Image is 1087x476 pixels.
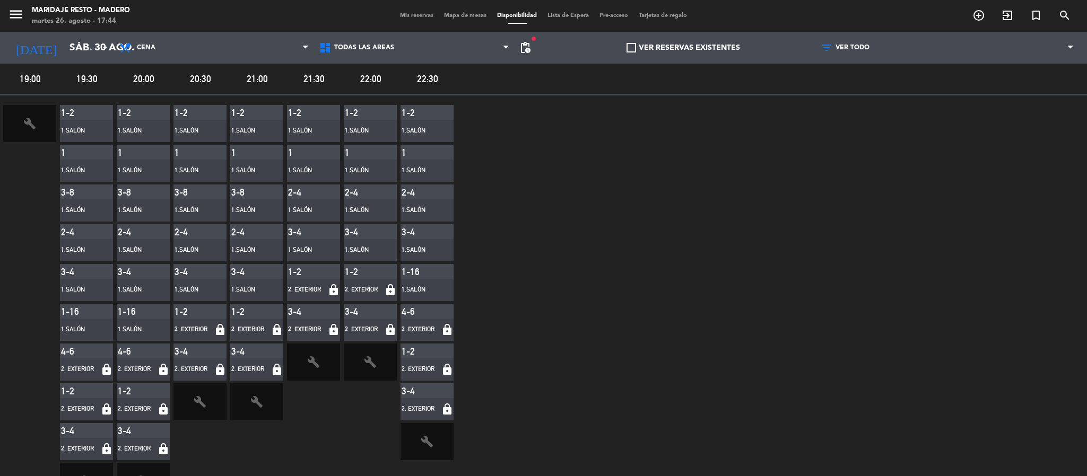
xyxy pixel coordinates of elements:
[61,165,98,176] div: 1.Salón
[61,126,98,136] div: 1.Salón
[288,187,315,198] div: 2-4
[61,324,98,335] div: 1.Salón
[287,71,341,86] span: 21:30
[439,13,492,19] span: Mapa de mesas
[118,126,155,136] div: 1.Salón
[325,323,340,336] i: lock
[402,306,428,317] div: 4-6
[492,13,542,19] span: Disponibilidad
[1058,9,1071,22] i: search
[438,363,454,376] i: lock
[99,41,111,54] i: arrow_drop_down
[8,6,24,26] button: menu
[3,71,57,86] span: 19:00
[288,324,325,335] div: 2. Exterior
[154,363,170,376] i: lock
[345,245,382,255] div: 1.Salón
[345,306,371,317] div: 3-4
[231,245,268,255] div: 1.Salón
[231,266,258,277] div: 3-4
[288,285,325,295] div: 2. Exterior
[61,425,88,436] div: 3-4
[402,364,438,375] div: 2. Exterior
[288,205,325,216] div: 1.Salón
[231,187,258,198] div: 3-8
[268,323,283,336] i: lock
[32,16,130,27] div: martes 26. agosto - 17:44
[98,363,113,376] i: lock
[61,226,88,237] div: 2-4
[118,404,154,415] div: 2. Exterior
[211,363,227,376] i: lock
[118,364,154,375] div: 2. Exterior
[118,187,144,198] div: 3-8
[836,44,869,51] span: VER TODO
[231,285,268,295] div: 1.Salón
[231,165,268,176] div: 1.Salón
[345,285,381,295] div: 2. Exterior
[118,385,144,396] div: 1-2
[175,245,212,255] div: 1.Salón
[175,165,212,176] div: 1.Salón
[175,147,201,158] div: 1
[627,42,740,54] label: VER RESERVAS EXISTENTES
[118,147,144,158] div: 1
[402,147,428,158] div: 1
[288,245,325,255] div: 1.Salón
[60,71,114,86] span: 19:30
[421,435,433,448] i: build
[61,147,88,158] div: 1
[61,385,88,396] div: 1-2
[8,6,24,22] i: menu
[117,71,170,86] span: 20:00
[118,266,144,277] div: 3-4
[61,245,98,255] div: 1.Salón
[175,306,201,317] div: 1-2
[194,395,206,408] i: build
[288,306,315,317] div: 3-4
[1030,9,1042,22] i: turned_in_not
[288,147,315,158] div: 1
[288,126,325,136] div: 1.Salón
[633,13,692,19] span: Tarjetas de regalo
[118,245,155,255] div: 1.Salón
[345,107,371,118] div: 1-2
[307,356,320,368] i: build
[268,363,283,376] i: lock
[61,187,88,198] div: 3-8
[402,404,438,415] div: 2. Exterior
[231,364,268,375] div: 2. Exterior
[61,205,98,216] div: 1.Salón
[118,285,155,295] div: 1.Salón
[972,9,985,22] i: add_circle_outline
[344,71,397,86] span: 22:00
[402,205,439,216] div: 1.Salón
[154,443,170,455] i: lock
[231,107,258,118] div: 1-2
[401,71,454,86] span: 22:30
[61,346,88,357] div: 4-6
[402,266,428,277] div: 1-16
[250,395,263,408] i: build
[137,44,155,51] span: Cena
[118,346,144,357] div: 4-6
[118,165,155,176] div: 1.Salón
[175,187,201,198] div: 3-8
[118,205,155,216] div: 1.Salón
[118,306,144,317] div: 1-16
[325,284,340,296] i: lock
[175,364,211,375] div: 2. Exterior
[402,385,428,396] div: 3-4
[402,324,438,335] div: 2. Exterior
[32,5,130,16] div: Maridaje Resto - Madero
[175,285,212,295] div: 1.Salón
[175,346,201,357] div: 3-4
[231,324,268,335] div: 2. Exterior
[345,147,371,158] div: 1
[175,107,201,118] div: 1-2
[1001,9,1014,22] i: exit_to_app
[61,364,98,375] div: 2. Exterior
[402,165,439,176] div: 1.Salón
[175,205,212,216] div: 1.Salón
[98,403,113,416] i: lock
